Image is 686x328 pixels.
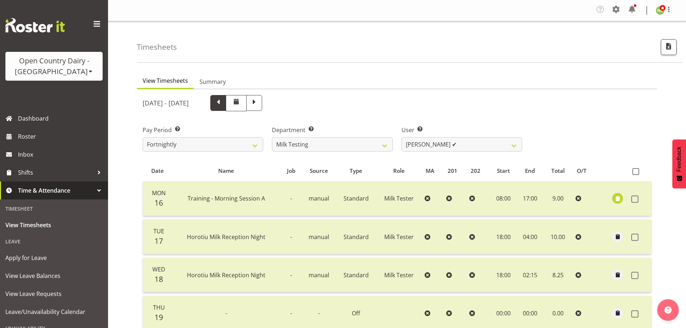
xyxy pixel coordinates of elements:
div: Name [176,167,276,175]
span: View Timesheets [143,76,188,85]
a: Apply for Leave [2,249,106,267]
div: Role [380,167,418,175]
span: Apply for Leave [5,252,103,263]
span: - [290,233,292,241]
button: Feedback - Show survey [672,139,686,188]
div: 202 [471,167,485,175]
span: View Timesheets [5,220,103,230]
span: Horotiu Milk Reception Night [187,233,265,241]
div: Open Country Dairy - [GEOGRAPHIC_DATA] [13,55,95,77]
div: Timesheet [2,201,106,216]
button: Export CSV [661,39,677,55]
span: Mon [152,189,166,197]
td: 08:00 [490,181,517,216]
span: Wed [152,265,165,273]
span: 18 [154,274,163,284]
div: Total [547,167,569,175]
span: manual [309,271,329,279]
span: Time & Attendance [18,185,94,196]
span: Milk Tester [384,233,414,241]
span: Shifts [18,167,94,178]
span: Tue [153,227,164,235]
div: Leave [2,234,106,249]
a: View Timesheets [2,216,106,234]
div: Type [340,167,372,175]
span: - [290,271,292,279]
span: - [290,309,292,317]
div: Job [284,167,297,175]
span: - [318,309,320,317]
span: manual [309,233,329,241]
td: Standard [336,181,376,216]
td: 10.00 [543,220,573,254]
span: Feedback [676,147,682,172]
div: Start [494,167,513,175]
td: 18:00 [490,220,517,254]
a: View Leave Requests [2,285,106,303]
a: View Leave Balances [2,267,106,285]
span: Training - Morning Session A [188,194,265,202]
span: Dashboard [18,113,104,124]
div: End [521,167,539,175]
span: Thu [153,304,165,311]
span: View Leave Balances [5,270,103,281]
img: nicole-lloyd7454.jpg [656,6,664,15]
div: Source [306,167,332,175]
td: Standard [336,258,376,292]
a: Leave/Unavailability Calendar [2,303,106,321]
td: Standard [336,220,376,254]
div: 201 [448,167,462,175]
td: 02:15 [517,258,543,292]
span: - [225,309,227,317]
td: 9.00 [543,181,573,216]
label: User [402,126,522,134]
h4: Timesheets [137,43,177,51]
div: O/T [577,167,592,175]
td: 8.25 [543,258,573,292]
td: 18:00 [490,258,517,292]
span: Milk Tester [384,194,414,202]
div: MA [426,167,439,175]
span: manual [309,194,329,202]
span: 16 [154,198,163,208]
label: Department [272,126,393,134]
img: Rosterit website logo [5,18,65,32]
div: Date [147,167,167,175]
span: Milk Tester [384,271,414,279]
label: Pay Period [143,126,263,134]
h5: [DATE] - [DATE] [143,99,189,107]
span: Horotiu Milk Reception Night [187,271,265,279]
span: Leave/Unavailability Calendar [5,306,103,317]
span: View Leave Requests [5,288,103,299]
span: - [290,194,292,202]
span: Summary [199,77,226,86]
td: 04:00 [517,220,543,254]
td: 17:00 [517,181,543,216]
span: 17 [154,236,163,246]
img: help-xxl-2.png [664,306,672,314]
span: 19 [154,312,163,322]
span: Roster [18,131,104,142]
span: Inbox [18,149,104,160]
